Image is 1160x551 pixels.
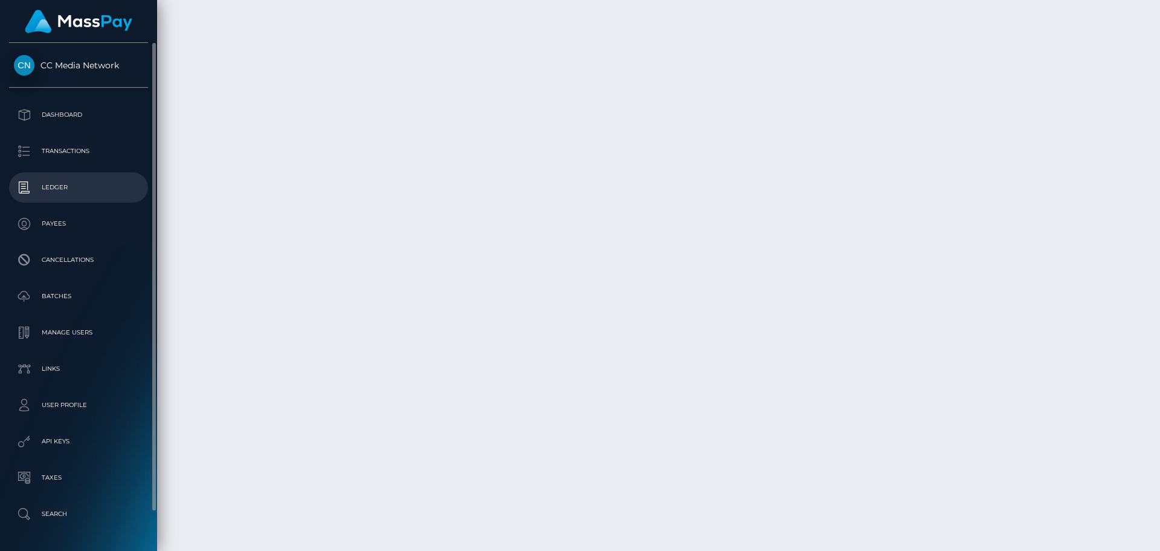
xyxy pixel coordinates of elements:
[9,100,148,130] a: Dashboard
[9,60,148,71] span: CC Media Network
[14,469,143,487] p: Taxes
[9,499,148,529] a: Search
[14,215,143,233] p: Payees
[14,505,143,523] p: Search
[14,324,143,342] p: Manage Users
[14,432,143,451] p: API Keys
[14,55,34,76] img: CC Media Network
[25,10,132,33] img: MassPay Logo
[9,245,148,275] a: Cancellations
[14,360,143,378] p: Links
[9,463,148,493] a: Taxes
[9,172,148,203] a: Ledger
[9,209,148,239] a: Payees
[9,318,148,348] a: Manage Users
[9,354,148,384] a: Links
[14,178,143,197] p: Ledger
[14,106,143,124] p: Dashboard
[14,142,143,160] p: Transactions
[9,390,148,420] a: User Profile
[9,426,148,457] a: API Keys
[14,287,143,305] p: Batches
[14,251,143,269] p: Cancellations
[9,136,148,166] a: Transactions
[9,281,148,311] a: Batches
[14,396,143,414] p: User Profile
